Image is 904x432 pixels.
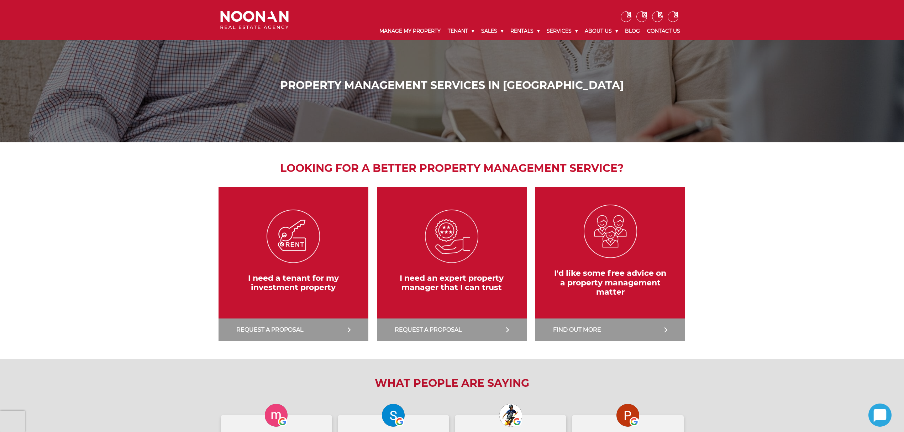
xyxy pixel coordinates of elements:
img: Phillip “Derstewbidmungki” Yang profile picture [499,404,522,427]
img: Google [513,417,522,426]
a: Tenant [444,22,478,40]
a: About Us [581,22,621,40]
a: Blog [621,22,643,40]
img: Salni Pillay profile picture [382,404,405,427]
a: Services [543,22,581,40]
a: Manage My Property [376,22,444,40]
h1: Property Management Services in [GEOGRAPHIC_DATA] [222,79,682,92]
a: Contact Us [643,22,684,40]
h2: Looking for a better property management service? [215,160,689,176]
a: Sales [478,22,507,40]
img: Google [630,417,639,426]
img: Peter Burgess profile picture [616,404,639,427]
img: Noonan Real Estate Agency [220,11,289,30]
img: Google [395,417,404,426]
img: marlyn whitworth profile picture [265,404,288,427]
a: Rentals [507,22,543,40]
img: Google [278,417,287,426]
h2: What People are Saying [215,377,689,390]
